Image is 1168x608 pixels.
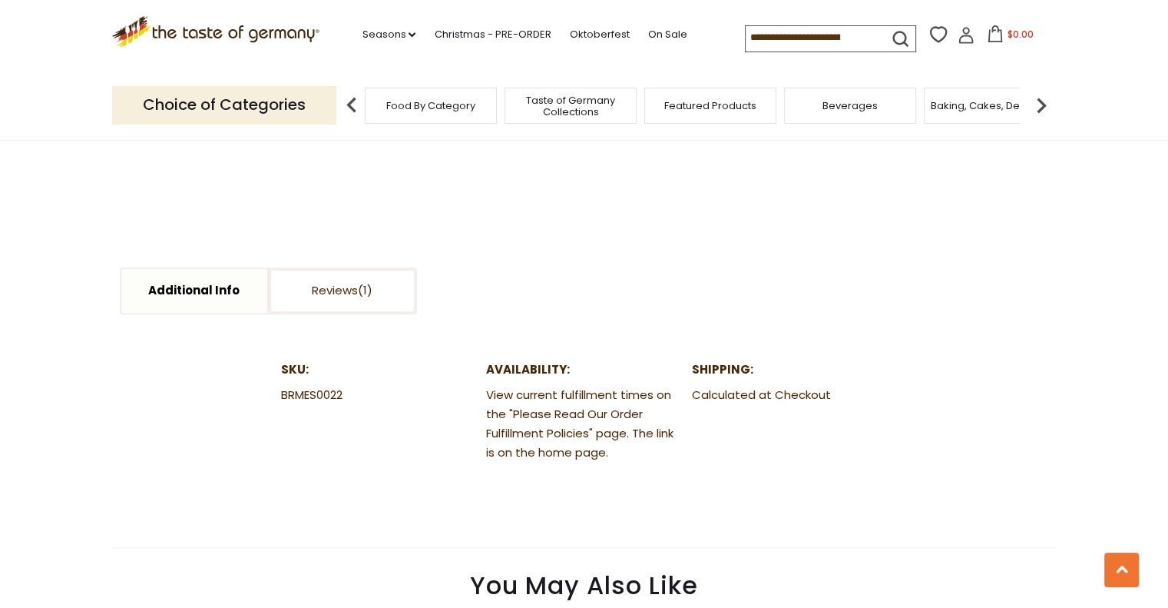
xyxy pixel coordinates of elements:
a: Featured Products [664,100,756,111]
a: Oktoberfest [569,26,629,43]
a: Christmas - PRE-ORDER [434,26,551,43]
a: Food By Category [386,100,475,111]
a: Taste of Germany Collections [509,95,632,118]
dt: Shipping: [692,360,887,380]
a: Beverages [822,100,878,111]
p: Choice of Categories [112,86,336,124]
dt: SKU: [281,360,476,380]
span: $0.00 [1007,28,1033,41]
dd: View current fulfillment times on the "Please Read Our Order Fulfillment Policies" page. The link... [486,386,681,463]
button: $0.00 [978,25,1043,48]
a: Seasons [362,26,415,43]
dd: BRMES0022 [281,386,476,405]
img: next arrow [1026,90,1057,121]
dd: Calculated at Checkout [692,386,887,405]
img: previous arrow [336,90,367,121]
a: Baking, Cakes, Desserts [931,100,1050,111]
a: On Sale [647,26,687,43]
a: Additional Info [121,269,267,313]
a: Reviews [270,269,415,313]
dt: Availability: [486,360,681,380]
